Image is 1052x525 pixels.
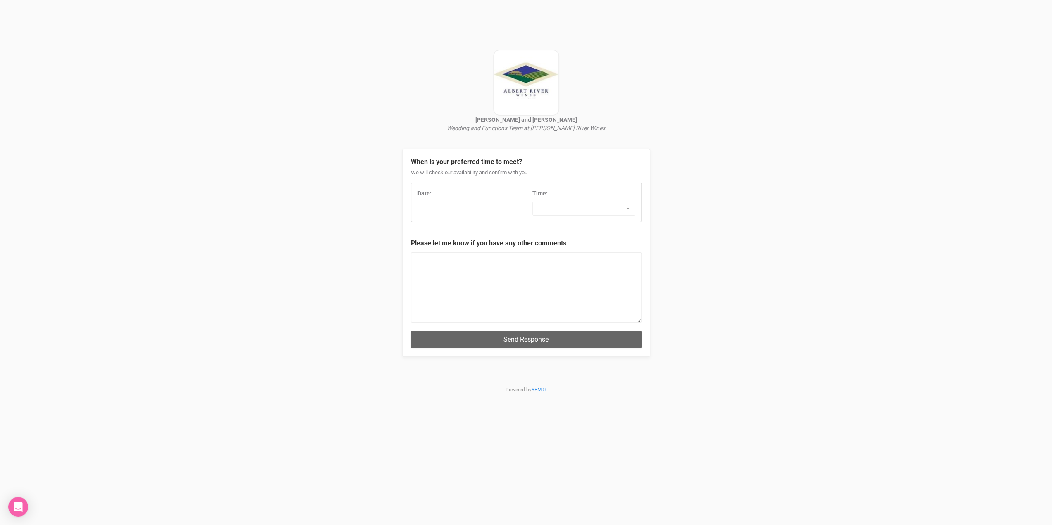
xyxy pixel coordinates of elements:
[538,204,624,213] span: --
[8,497,28,517] div: Open Intercom Messenger
[532,202,635,216] button: --
[532,190,548,197] strong: Time:
[447,125,605,131] i: Wedding and Functions Team at [PERSON_NAME] River Wines
[411,169,642,183] div: We will check our availability and confirm with you
[411,239,642,248] legend: Please let me know if you have any other comments
[532,387,546,392] a: YEM ®
[493,50,559,116] img: logo.JPG
[402,365,650,407] p: Powered by
[475,116,577,123] strong: [PERSON_NAME] and [PERSON_NAME]
[411,157,642,167] legend: When is your preferred time to meet?
[417,190,432,197] strong: Date:
[411,331,642,348] button: Send Response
